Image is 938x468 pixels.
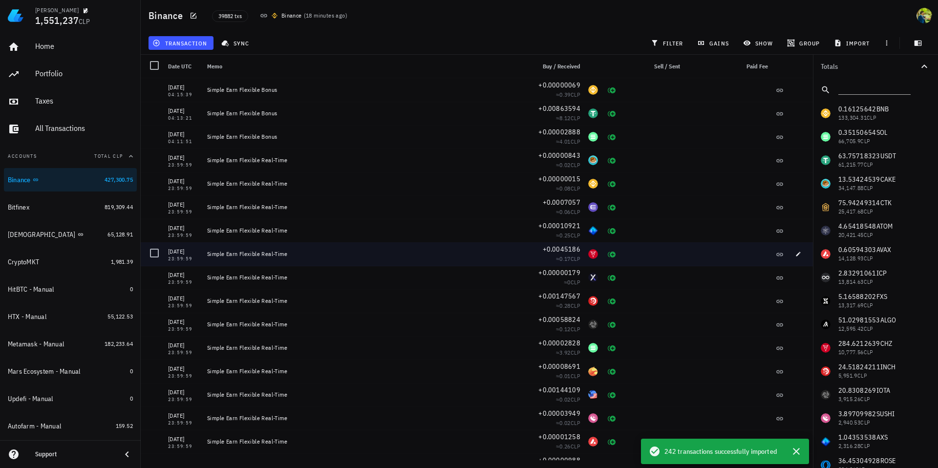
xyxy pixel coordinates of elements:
[538,315,580,324] span: +0.00058824
[272,13,277,19] img: 270.png
[111,258,133,265] span: 1,981.39
[522,55,584,78] div: Buy / Received
[4,387,137,410] a: Updefi - Manual 0
[4,90,137,113] a: Taxes
[646,36,689,50] button: filter
[35,14,79,27] span: 1,551,237
[556,396,580,403] span: ≈
[571,114,580,122] span: CLP
[107,313,133,320] span: 55,122.53
[556,114,580,122] span: ≈
[207,391,518,399] div: Simple Earn Flexible Real-Time
[4,63,137,86] a: Portfolio
[4,360,137,383] a: Mars Ecosystem - Manual 0
[4,414,137,438] a: Autofarm - Manual 159.52
[168,256,199,261] div: 23:59:59
[789,39,820,47] span: group
[168,92,199,97] div: 04:15:39
[207,156,518,164] div: Simple Earn Flexible Real-Time
[559,443,571,450] span: 0.26
[588,249,598,259] div: CHZ-icon
[571,419,580,426] span: CLP
[35,6,79,14] div: [PERSON_NAME]
[168,270,199,280] div: [DATE]
[116,422,133,429] span: 159.52
[223,39,249,47] span: sync
[543,63,580,70] span: Buy / Received
[556,443,580,450] span: ≈
[556,419,580,426] span: ≈
[105,176,133,183] span: 427,300.75
[538,151,580,160] span: +0.00000843
[168,153,199,163] div: [DATE]
[538,268,580,277] span: +0.00000179
[79,17,90,26] span: CLP
[281,11,302,21] div: Binance
[207,86,518,94] div: Simple Earn Flexible Bonus
[559,114,571,122] span: 8.12
[693,36,735,50] button: gains
[588,226,598,235] div: AXS-icon
[168,200,199,210] div: [DATE]
[4,223,137,246] a: [DEMOGRAPHIC_DATA] 65,128.91
[207,180,518,188] div: Simple Earn Flexible Real-Time
[588,155,598,165] div: CAKE-icon
[538,362,580,371] span: +0.00008691
[35,124,133,133] div: All Transactions
[588,85,598,95] div: BNB-icon
[207,344,518,352] div: Simple Earn Flexible Real-Time
[168,364,199,374] div: [DATE]
[588,413,598,423] div: SUSHI-icon
[168,387,199,397] div: [DATE]
[8,313,46,321] div: HTX - Manual
[168,176,199,186] div: [DATE]
[559,255,571,262] span: 0.17
[621,55,684,78] div: Sell / Sent
[168,340,199,350] div: [DATE]
[588,437,598,447] div: AVAX-icon
[664,446,777,457] span: 242 transactions successfully imported
[168,247,199,256] div: [DATE]
[149,36,213,50] button: transaction
[588,366,598,376] div: LUNA-icon
[559,232,571,239] span: 0.25
[571,208,580,215] span: CLP
[168,434,199,444] div: [DATE]
[130,285,133,293] span: 0
[164,55,203,78] div: Date UTC
[4,117,137,141] a: All Transactions
[8,176,31,184] div: Binance
[8,340,64,348] div: Metamask - Manual
[571,396,580,403] span: CLP
[556,325,580,333] span: ≈
[538,339,580,347] span: +0.00002828
[168,303,199,308] div: 23:59:59
[559,185,571,192] span: 0.08
[4,332,137,356] a: Metamask - Manual 182,233.64
[35,42,133,51] div: Home
[538,456,580,465] span: +0.00000988
[4,277,137,301] a: HitBTC - Manual 0
[538,292,580,300] span: +0.00147567
[168,139,199,144] div: 04:11:51
[588,202,598,212] div: ENJ-icon
[538,409,580,418] span: +0.00003949
[746,63,768,70] span: Paid Fee
[556,208,580,215] span: ≈
[8,231,76,239] div: [DEMOGRAPHIC_DATA]
[564,278,580,286] span: ≈
[4,145,137,168] button: AccountsTotal CLP
[571,349,580,356] span: CLP
[4,250,137,274] a: CryptoMKT 1,981.39
[35,69,133,78] div: Portfolio
[559,161,571,169] span: 0.02
[538,432,580,441] span: +0.00001258
[4,195,137,219] a: Bitfinex 819,309.44
[783,36,826,50] button: group
[588,132,598,142] div: SOL-icon
[207,109,518,117] div: Simple Earn Flexible Bonus
[207,367,518,375] div: Simple Earn Flexible Real-Time
[168,317,199,327] div: [DATE]
[538,174,580,183] span: +0.00000015
[559,396,571,403] span: 0.02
